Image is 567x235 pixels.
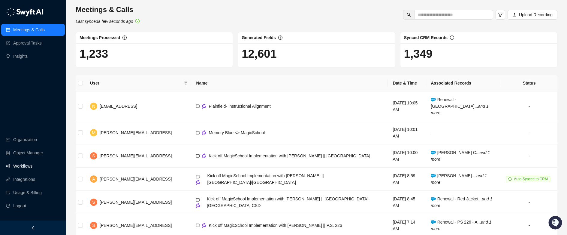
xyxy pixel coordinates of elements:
[100,200,172,205] span: [PERSON_NAME][EMAIL_ADDRESS]
[501,75,557,91] th: Status
[92,129,95,136] span: M
[431,220,491,231] span: Renewal - PS 226 - A...
[388,144,426,168] td: [DATE] 10:00 AM
[388,168,426,191] td: [DATE] 8:59 AM
[407,13,411,17] span: search
[512,13,517,17] span: upload
[426,121,501,144] td: -
[100,153,172,158] span: [PERSON_NAME][EMAIL_ADDRESS]
[13,24,45,36] a: Meetings & Calls
[13,173,35,185] a: Integrations
[431,173,487,185] span: [PERSON_NAME] ...
[196,223,200,227] span: video-camera
[100,104,137,109] span: [EMAIL_ADDRESS]
[13,200,26,212] span: Logout
[42,99,73,104] a: Powered byPylon
[202,130,206,135] img: gong-Dwh8HbPa.png
[242,47,391,61] h1: 12,601
[92,222,95,229] span: S
[508,177,512,181] span: sync
[388,121,426,144] td: [DATE] 10:01 AM
[209,130,265,135] span: Memory Blue <> MagicSchool
[6,6,18,18] img: Swyft AI
[209,153,370,158] span: Kick off MagicSchool Implementation with [PERSON_NAME] || [GEOGRAPHIC_DATA]
[196,180,200,184] img: gong-Dwh8HbPa.png
[27,85,32,90] div: 📶
[202,223,206,227] img: gong-Dwh8HbPa.png
[278,36,282,40] span: info-circle
[426,75,501,91] th: Associated Records
[207,196,370,208] span: Kick off MagicSchool Implementation with [PERSON_NAME] || [GEOGRAPHIC_DATA]-[GEOGRAPHIC_DATA] CSD
[92,103,95,110] span: N
[92,199,95,206] span: S
[508,10,557,20] button: Upload Recording
[431,196,492,208] i: and 1 more
[202,104,206,108] img: gong-Dwh8HbPa.png
[6,204,10,208] span: logout
[13,147,43,159] a: Object Manager
[92,176,95,182] span: A
[6,54,17,65] img: 5124521997842_fc6d7dfcefe973c2e489_88.png
[196,203,200,208] img: gong-Dwh8HbPa.png
[519,11,553,18] span: Upload Recording
[13,50,28,62] a: Insights
[242,35,276,40] span: Generated Fields
[196,198,200,202] span: video-camera
[548,215,564,231] iframe: Open customer support
[90,80,182,86] span: User
[31,226,35,230] span: left
[388,75,426,91] th: Date & Time
[202,153,206,158] img: gong-Dwh8HbPa.png
[6,34,109,43] h2: How can we help?
[13,134,37,146] a: Organization
[209,223,342,228] span: Kick off MagicSchool Implementation with [PERSON_NAME] || P.S. 226
[13,37,42,49] a: Approval Tasks
[4,82,25,93] a: 📚Docs
[80,47,229,61] h1: 1,233
[431,150,490,162] i: and 1 more
[13,160,32,172] a: Workflows
[431,150,490,162] span: [PERSON_NAME] C...
[388,191,426,214] td: [DATE] 8:45 AM
[431,220,491,231] i: and 1 more
[20,60,76,65] div: We're available if you need us!
[100,223,172,228] span: [PERSON_NAME][EMAIL_ADDRESS]
[196,154,200,158] span: video-camera
[20,54,98,60] div: Start new chat
[135,19,140,23] span: check-circle
[431,173,487,185] i: and 1 more
[514,177,548,181] span: Auto-Synced to CRM
[501,91,557,121] td: -
[33,84,46,90] span: Status
[196,175,200,179] span: video-camera
[6,85,11,90] div: 📚
[100,177,172,181] span: [PERSON_NAME][EMAIL_ADDRESS]
[76,5,140,14] h3: Meetings & Calls
[207,173,324,185] span: Kick off MagicSchool Implementation with [PERSON_NAME] || [GEOGRAPHIC_DATA]/[GEOGRAPHIC_DATA]
[431,196,492,208] span: Renewal - Red Jacket...
[196,131,200,135] span: video-camera
[431,97,488,115] span: Renewal - [GEOGRAPHIC_DATA]...
[122,36,127,40] span: info-circle
[431,104,488,115] i: and 1 more
[191,75,388,91] th: Name
[100,130,172,135] span: [PERSON_NAME][EMAIL_ADDRESS]
[404,47,553,61] h1: 1,349
[388,91,426,121] td: [DATE] 10:05 AM
[60,99,73,104] span: Pylon
[12,84,22,90] span: Docs
[498,12,503,17] span: filter
[501,191,557,214] td: -
[196,104,200,108] span: video-camera
[6,8,44,17] img: logo-05li4sbe.png
[450,36,454,40] span: info-circle
[209,104,270,109] span: Plainfield- Instructional Alignment
[80,35,120,40] span: Meetings Processed
[25,82,49,93] a: 📶Status
[6,24,109,34] p: Welcome 👋
[404,35,448,40] span: Synced CRM Records
[92,153,95,159] span: S
[13,187,42,199] a: Usage & Billing
[501,144,557,168] td: -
